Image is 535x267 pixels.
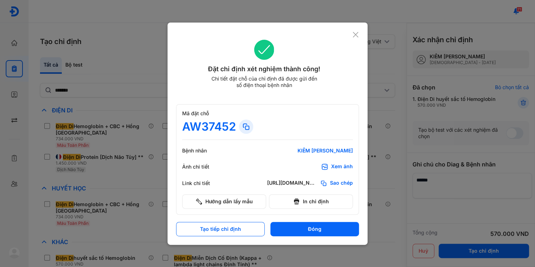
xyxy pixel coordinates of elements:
[176,222,265,236] button: Tạo tiếp chỉ định
[330,180,353,187] span: Sao chép
[182,180,225,186] div: Link chi tiết
[176,64,352,74] div: Đặt chỉ định xét nghiệm thành công!
[182,110,353,117] div: Mã đặt chỗ
[182,120,236,134] div: AW37452
[267,180,317,187] div: [URL][DOMAIN_NAME]
[269,194,353,209] button: In chỉ định
[182,164,225,170] div: Ảnh chi tiết
[267,147,353,154] div: KIÊM [PERSON_NAME]
[331,163,353,170] div: Xem ảnh
[270,222,359,236] button: Đóng
[182,147,225,154] div: Bệnh nhân
[208,76,320,88] div: Chi tiết đặt chỗ của chỉ định đã được gửi đến số điện thoại bệnh nhân
[182,194,266,209] button: Hướng dẫn lấy mẫu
